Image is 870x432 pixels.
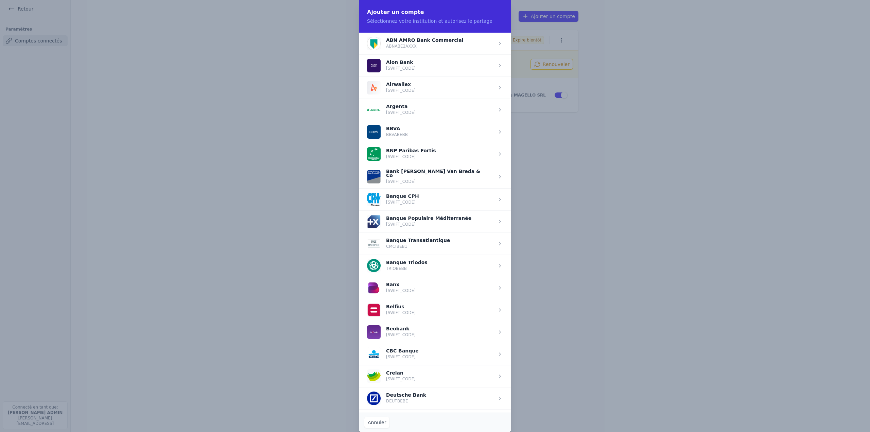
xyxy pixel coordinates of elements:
p: CBC Banque [386,349,419,353]
h2: Ajouter un compte [367,8,503,16]
p: Argenta [386,104,416,108]
p: Airwallex [386,82,416,86]
p: Beobank [386,327,416,331]
button: BBVA BBVABEBB [367,125,408,139]
button: Banx [SWIFT_CODE] [367,281,416,295]
p: Banque Populaire Méditerranée [386,216,471,220]
p: Banque CPH [386,194,419,198]
button: CBC Banque [SWIFT_CODE] [367,347,419,361]
p: Banque Triodos [386,260,428,264]
button: Banque CPH [SWIFT_CODE] [367,193,419,206]
p: BBVA [386,126,408,131]
button: ABN AMRO Bank Commercial ABNABE2AXXX [367,37,464,50]
p: Sélectionnez votre institution et autorisez le partage [367,18,503,24]
p: BNP Paribas Fortis [386,149,436,153]
button: Belfius [SWIFT_CODE] [367,303,416,317]
button: Argenta [SWIFT_CODE] [367,103,416,117]
button: Airwallex [SWIFT_CODE] [367,81,416,94]
button: Bank [PERSON_NAME] Van Breda & Co [SWIFT_CODE] [367,169,488,184]
button: BNP Paribas Fortis [SWIFT_CODE] [367,147,436,161]
button: Banque Populaire Méditerranée [SWIFT_CODE] [367,215,471,228]
p: ABN AMRO Bank Commercial [386,38,464,42]
p: Belfius [386,305,416,309]
p: Banque Transatlantique [386,238,450,242]
button: Beobank [SWIFT_CODE] [367,325,416,339]
button: Deutsche Bank DEUTBEBE [367,392,426,405]
p: Bank [PERSON_NAME] Van Breda & Co [386,169,488,177]
button: Crelan [SWIFT_CODE] [367,369,416,383]
button: Annuler [364,417,389,428]
button: Banque Transatlantique CMCIBEB1 [367,237,450,250]
p: Banx [386,282,416,287]
p: Deutsche Bank [386,393,426,397]
p: Aion Bank [386,60,416,64]
button: Banque Triodos TRIOBEBB [367,259,428,273]
button: Aion Bank [SWIFT_CODE] [367,59,416,72]
p: Crelan [386,371,416,375]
